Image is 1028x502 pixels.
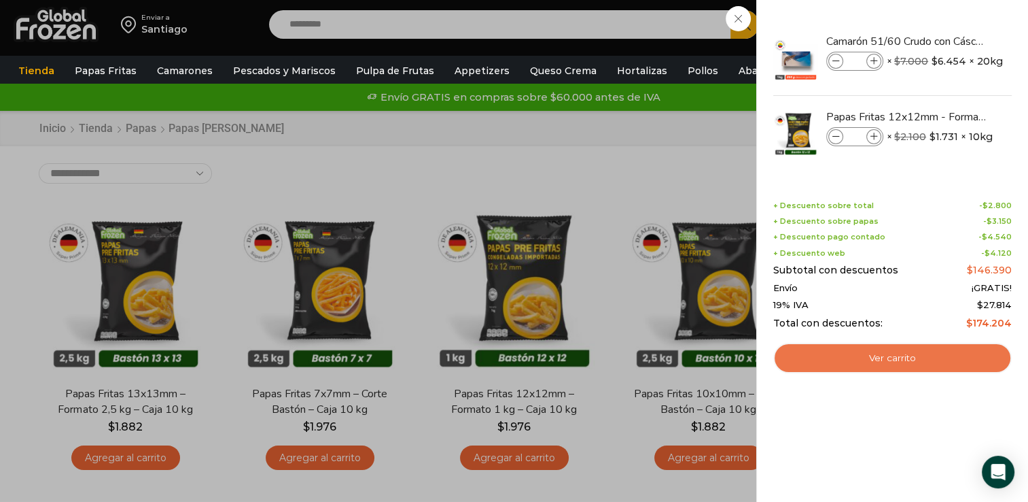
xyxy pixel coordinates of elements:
[985,248,990,258] span: $
[894,131,900,143] span: $
[773,249,845,258] span: + Descuento web
[773,201,874,210] span: + Descuento sobre total
[966,317,1012,329] bdi: 174.204
[987,216,992,226] span: $
[826,110,988,124] a: Papas Fritas 12x12mm - Formato 1 kg - Caja 10 kg
[967,264,1012,276] bdi: 146.390
[845,129,865,144] input: Product quantity
[932,54,938,68] span: $
[977,299,983,310] span: $
[681,58,725,84] a: Pollos
[967,264,973,276] span: $
[982,232,987,241] span: $
[448,58,516,84] a: Appetizers
[982,201,988,210] span: $
[978,233,1012,241] span: -
[894,55,928,67] bdi: 7.000
[982,201,1012,210] bdi: 2.800
[773,300,809,311] span: 19% IVA
[887,127,993,146] span: × × 10kg
[982,456,1014,488] div: Open Intercom Messenger
[773,265,898,276] span: Subtotal con descuentos
[887,52,1003,71] span: × × 20kg
[150,58,219,84] a: Camarones
[983,217,1012,226] span: -
[985,248,1012,258] bdi: 4.120
[987,216,1012,226] bdi: 3.150
[982,232,1012,241] bdi: 4.540
[894,131,926,143] bdi: 2.100
[773,233,885,241] span: + Descuento pago contado
[929,130,936,144] span: $
[932,54,966,68] bdi: 6.454
[610,58,674,84] a: Hortalizas
[773,318,883,329] span: Total con descuentos:
[773,283,798,294] span: Envío
[523,58,603,84] a: Queso Crema
[981,249,1012,258] span: -
[845,54,865,69] input: Product quantity
[979,201,1012,210] span: -
[349,58,441,84] a: Pulpa de Frutas
[929,130,958,144] bdi: 1.731
[894,55,900,67] span: $
[773,343,1012,374] a: Ver carrito
[732,58,795,84] a: Abarrotes
[12,58,61,84] a: Tienda
[226,58,342,84] a: Pescados y Mariscos
[773,217,879,226] span: + Descuento sobre papas
[966,317,972,329] span: $
[826,34,988,49] a: Camarón 51/60 Crudo con Cáscara - Gold - Caja 20 kg
[977,299,1012,310] span: 27.814
[68,58,143,84] a: Papas Fritas
[972,283,1012,294] span: ¡GRATIS!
